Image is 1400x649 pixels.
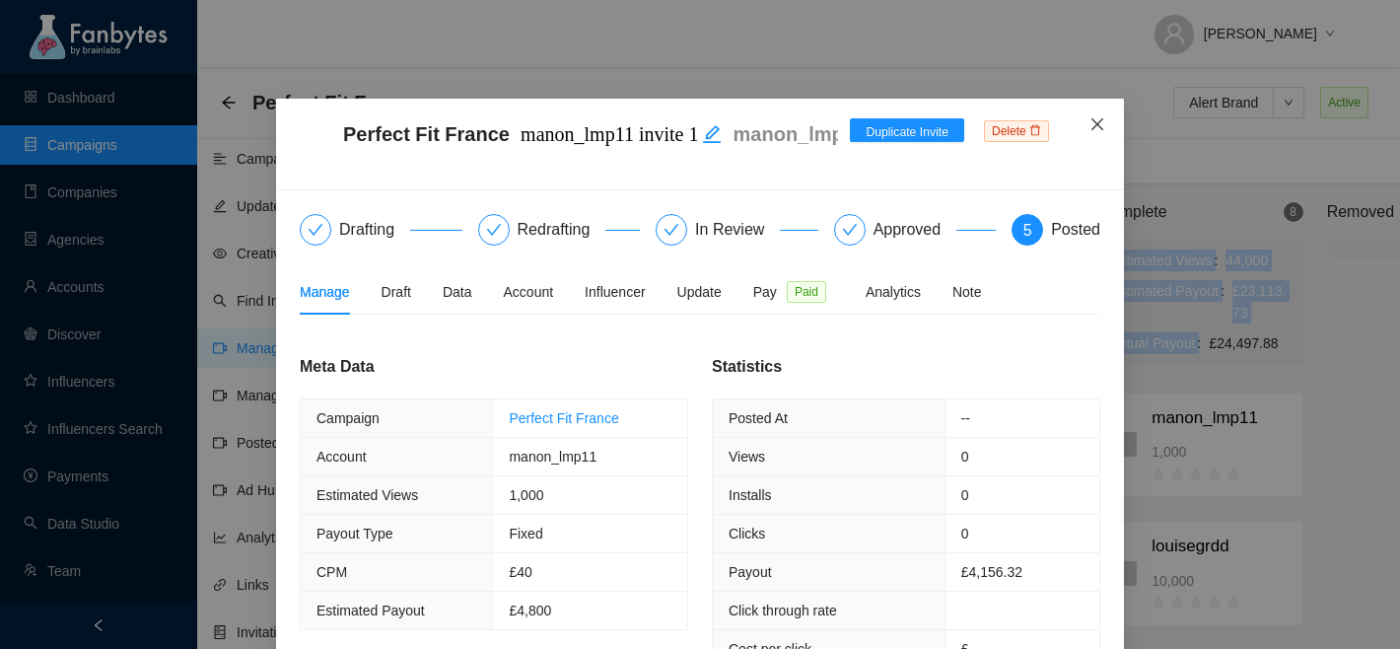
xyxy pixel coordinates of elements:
span: check [842,222,858,238]
div: In Review [695,214,780,246]
div: Approved [874,214,957,246]
span: Payout [729,564,772,580]
span: delete [1029,124,1041,136]
div: Account [504,281,554,303]
span: Click through rate [729,603,837,618]
span: Account [316,449,367,465]
span: check [486,222,502,238]
span: Views [729,449,765,465]
span: Perfect Fit France [343,118,838,170]
div: Statistics [712,354,1100,379]
span: edit [702,124,722,144]
a: Perfect Fit France [509,410,618,426]
span: Estimated Views [316,487,418,503]
div: Draft [382,281,411,303]
span: Clicks [729,526,765,541]
span: check [664,222,679,238]
span: manon_lmp11 [509,449,596,465]
button: Duplicate Invite [850,118,964,142]
span: 5 [1023,222,1032,239]
span: -- [961,410,970,426]
div: Data [443,281,472,303]
span: Duplicate Invite [866,123,948,142]
button: Close [1071,99,1124,152]
div: Posted [1051,214,1100,246]
span: Pay [753,281,777,303]
div: manon_lmp11 invite 1 [521,118,722,150]
span: Paid [787,281,826,303]
div: Meta Data [300,354,688,379]
span: Payout Type [316,526,393,541]
span: Estimated Payout [316,603,425,618]
span: check [308,222,323,238]
span: Installs [729,487,772,503]
div: Note [952,281,982,303]
div: Analytics [866,281,921,303]
div: Update [677,281,722,303]
div: Manage [300,281,350,303]
span: £4,800 [509,603,551,618]
span: close [1089,116,1105,132]
span: Posted At [729,410,788,426]
span: £40 [509,564,531,580]
span: Campaign [316,410,380,426]
p: manon_lmp11 [734,118,866,150]
div: Edit [702,118,722,150]
div: Drafting [339,214,410,246]
span: 1,000 [509,487,543,503]
div: Influencer [585,281,645,303]
span: 0 [961,449,969,465]
div: Redrafting [518,214,606,246]
span: 0 [961,487,969,503]
span: Delete [984,120,1049,142]
span: CPM [316,564,347,580]
span: £4,156.32 [961,564,1022,580]
span: Fixed [509,526,542,541]
span: 0 [961,526,969,541]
